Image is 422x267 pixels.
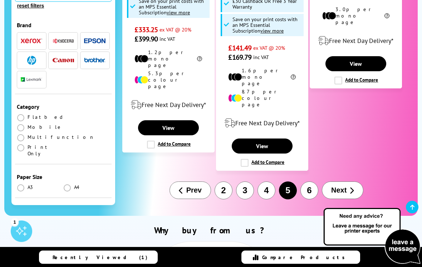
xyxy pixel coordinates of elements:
a: View [138,120,199,135]
div: 1 [11,218,19,226]
button: Prev [170,181,211,199]
img: Kyocera [53,38,74,44]
span: Prev [186,186,202,194]
button: HP [19,55,44,65]
div: Brand [17,21,110,29]
button: 4 [257,181,275,199]
span: inc VAT [160,35,175,42]
label: Add to Compare [241,159,284,167]
a: View [325,56,386,71]
span: Save on your print costs with an MPS Essential Subscription [232,16,298,34]
li: 3.0p per mono page [322,6,390,25]
u: view more [167,9,190,16]
div: modal_delivery [126,95,211,115]
button: Kyocera [50,36,76,46]
img: Lexmark [21,77,42,82]
button: Next [322,181,363,199]
span: £141.49 [228,43,251,53]
span: Print Only [28,144,63,157]
span: Recently Viewed (1) [53,254,148,261]
button: Brother [82,55,108,65]
label: Add to Compare [334,77,378,84]
img: Brother [84,58,105,63]
img: Xerox [21,38,42,43]
span: £399.90 [134,34,158,44]
h2: Why buy from us? [13,225,409,236]
li: 5.3p per colour page [134,70,202,89]
li: 1.2p per mono page [134,49,202,68]
a: Compare Products [241,251,360,264]
span: £169.79 [228,53,251,62]
label: Add to Compare [147,141,191,149]
div: modal_delivery [220,113,304,133]
img: Open Live Chat window [322,207,422,266]
span: Compare Products [262,254,349,261]
button: 3 [236,181,254,199]
span: Next [331,186,347,194]
a: Recently Viewed (1) [39,251,158,264]
span: ex VAT @ 20% [253,44,285,51]
img: Canon [53,58,74,63]
img: HP [27,56,36,65]
a: View [232,139,293,154]
div: modal_delivery [314,31,398,51]
span: A4 [74,184,80,190]
button: Lexmark [19,75,44,84]
span: Flatbed [28,114,65,120]
span: Multifunction [28,134,95,140]
button: Canon [50,55,76,65]
span: A3 [28,184,34,190]
span: £333.25 [134,25,158,34]
li: 8.7p per colour page [228,88,296,108]
button: Epson [82,36,108,46]
button: 6 [300,181,318,199]
button: reset filters [15,3,46,9]
button: Xerox [19,36,44,46]
li: 1.6p per mono page [228,67,296,87]
span: ex VAT @ 20% [160,26,191,33]
u: view more [260,27,284,34]
span: Mobile [28,124,63,130]
button: 2 [215,181,232,199]
img: Epson [84,38,105,44]
span: inc VAT [253,54,269,60]
div: Category [17,103,110,110]
div: Paper Size [17,173,110,180]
